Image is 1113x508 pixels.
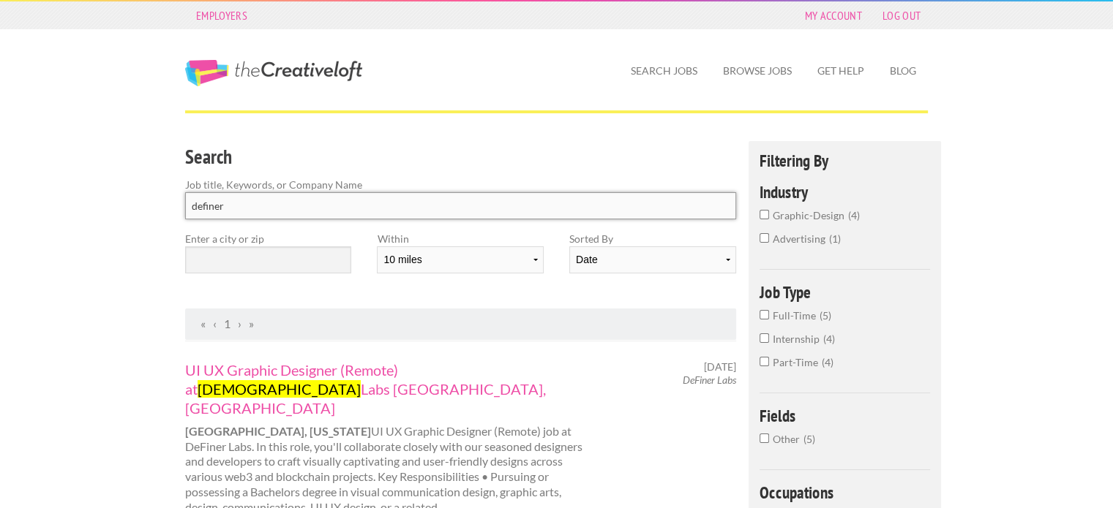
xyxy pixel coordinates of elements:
span: 5 [803,433,815,445]
em: DeFiner Labs [683,374,736,386]
span: [DATE] [704,360,736,374]
span: Part-Time [773,356,822,368]
span: 4 [823,333,835,345]
span: Other [773,433,803,445]
a: Employers [189,5,255,26]
span: Internship [773,333,823,345]
a: Page 1 [224,316,231,330]
span: Previous Page [213,316,217,330]
span: Last Page, Page 1 [249,316,254,330]
a: Search Jobs [619,54,709,88]
span: graphic-design [773,209,848,221]
label: Within [377,231,543,246]
input: graphic-design4 [760,210,769,219]
label: Sorted By [569,231,735,246]
a: UI UX Graphic Designer (Remote) at[DEMOGRAPHIC_DATA]Labs [GEOGRAPHIC_DATA], [GEOGRAPHIC_DATA] [185,360,592,417]
input: Other5 [760,433,769,443]
input: Part-Time4 [760,357,769,366]
a: Blog [878,54,928,88]
mark: [DEMOGRAPHIC_DATA] [198,380,361,398]
strong: [GEOGRAPHIC_DATA], [US_STATE] [185,424,371,438]
h3: Search [185,143,736,171]
h4: Fields [760,407,930,424]
input: Search [185,192,736,219]
span: 4 [848,209,860,221]
a: Log Out [875,5,928,26]
h4: Industry [760,183,930,200]
a: Browse Jobs [711,54,803,88]
h4: Filtering By [760,152,930,169]
span: 1 [829,232,841,245]
a: The Creative Loft [185,60,362,86]
a: Get Help [806,54,876,88]
h4: Occupations [760,484,930,501]
label: Job title, Keywords, or Company Name [185,177,736,192]
label: Enter a city or zip [185,231,351,246]
span: Full-Time [773,309,820,322]
span: advertising [773,232,829,245]
span: 5 [820,309,831,322]
select: Sort results by [569,246,735,273]
input: advertising1 [760,233,769,243]
h4: Job Type [760,284,930,300]
span: 4 [822,356,833,368]
a: My Account [798,5,869,26]
input: Internship4 [760,333,769,343]
span: Next Page [238,316,241,330]
span: First Page [201,316,206,330]
input: Full-Time5 [760,310,769,319]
